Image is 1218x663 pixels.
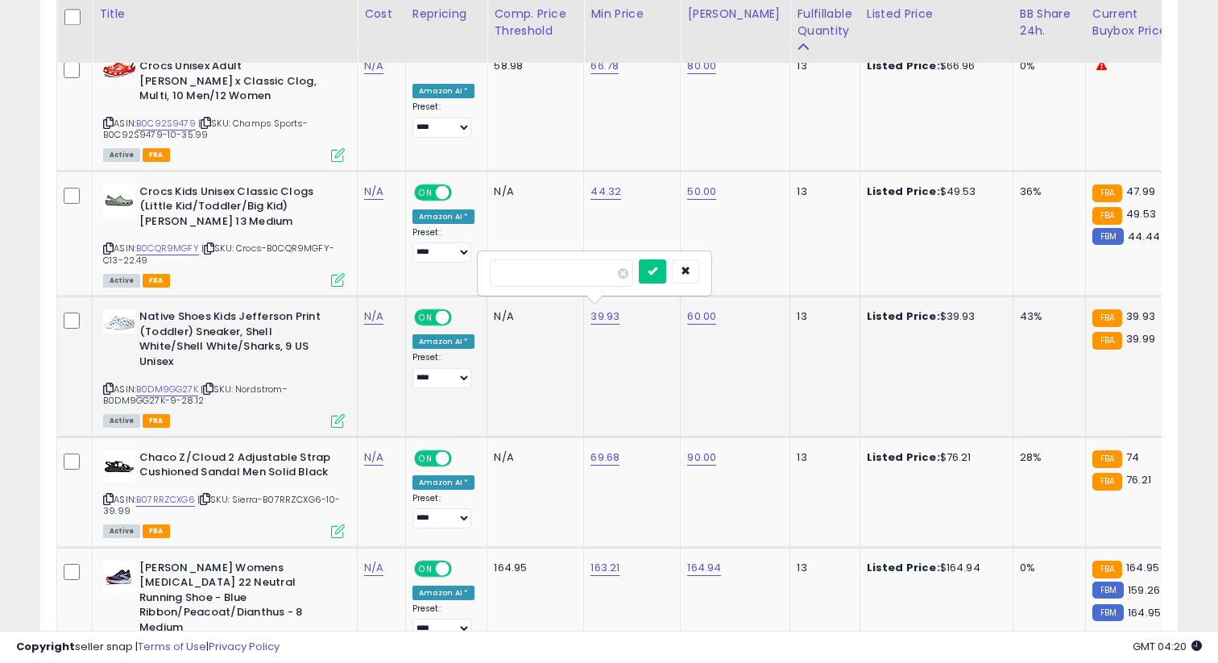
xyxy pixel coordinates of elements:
[139,59,335,108] b: Crocs Unisex Adult [PERSON_NAME] x Classic Clog, Multi, 10 Men/12 Women
[103,309,345,425] div: ASIN:
[1092,582,1124,599] small: FBM
[449,185,475,199] span: OFF
[138,639,206,654] a: Terms of Use
[867,58,940,73] b: Listed Price:
[364,184,383,200] a: N/A
[103,450,135,483] img: 31GuZjNB7CL._SL40_.jpg
[1092,228,1124,245] small: FBM
[867,59,1000,73] div: $66.96
[139,309,335,373] b: Native Shoes Kids Jefferson Print (Toddler) Sneaker, Shell White/Shell White/Sharks, 9 US Unisex
[867,309,940,324] b: Listed Price:
[416,311,436,325] span: ON
[687,58,716,74] a: 80.00
[590,450,619,466] a: 69.68
[412,603,475,640] div: Preset:
[1128,229,1160,244] span: 44.44
[103,561,135,593] img: 31CnGswKzZL._SL40_.jpg
[687,450,716,466] a: 90.00
[16,640,280,655] div: seller snap | |
[494,561,571,575] div: 164.95
[136,242,199,255] a: B0CQR9MGFY
[797,184,847,199] div: 13
[143,524,170,538] span: FBA
[1126,206,1156,222] span: 49.53
[449,311,475,325] span: OFF
[1092,6,1175,39] div: Current Buybox Price
[1020,309,1073,324] div: 43%
[143,414,170,428] span: FBA
[797,6,852,39] div: Fulfillable Quantity
[494,59,571,73] div: 58.98
[1020,450,1073,465] div: 28%
[364,450,383,466] a: N/A
[364,309,383,325] a: N/A
[139,561,335,640] b: [PERSON_NAME] Womens [MEDICAL_DATA] 22 Neutral Running Shoe - Blue Ribbon/Peacoat/Dianthus - 8 Me...
[16,639,75,654] strong: Copyright
[103,414,140,428] span: All listings currently available for purchase on Amazon
[364,58,383,74] a: N/A
[494,450,571,465] div: N/A
[136,493,195,507] a: B07RRZCXG6
[103,450,345,537] div: ASIN:
[139,450,335,484] b: Chaco Z/Cloud 2 Adjustable Strap Cushioned Sandal Men Solid Black
[1092,604,1124,621] small: FBM
[1020,184,1073,199] div: 36%
[867,184,1000,199] div: $49.53
[590,560,619,576] a: 163.21
[412,209,475,224] div: Amazon AI *
[103,117,308,141] span: | SKU: Champs Sports-B0C92S9479-10-35.99
[103,148,140,162] span: All listings currently available for purchase on Amazon
[1126,472,1151,487] span: 76.21
[1092,561,1122,578] small: FBA
[103,493,341,517] span: | SKU: Sierra-B07RRZCXG6-10-39.99
[412,227,475,263] div: Preset:
[590,58,619,74] a: 66.78
[494,309,571,324] div: N/A
[412,475,475,490] div: Amazon AI *
[364,560,383,576] a: N/A
[99,6,350,23] div: Title
[1126,331,1155,346] span: 39.99
[103,524,140,538] span: All listings currently available for purchase on Amazon
[867,184,940,199] b: Listed Price:
[867,450,1000,465] div: $76.21
[1020,59,1073,73] div: 0%
[1126,560,1159,575] span: 164.95
[412,586,475,600] div: Amazon AI *
[1128,582,1160,598] span: 159.26
[1092,332,1122,350] small: FBA
[867,560,940,575] b: Listed Price:
[1020,6,1079,39] div: BB Share 24h.
[416,451,436,465] span: ON
[687,184,716,200] a: 50.00
[867,450,940,465] b: Listed Price:
[797,59,847,73] div: 13
[136,383,198,396] a: B0DM9GG27K
[139,184,335,234] b: Crocs Kids Unisex Classic Clogs (Little Kid/Toddler/Big Kid) [PERSON_NAME] 13 Medium
[449,451,475,465] span: OFF
[867,6,1006,23] div: Listed Price
[494,6,577,39] div: Comp. Price Threshold
[143,274,170,288] span: FBA
[103,383,288,407] span: | SKU: Nordstrom-B0DM9GG27K-9-28.12
[1092,207,1122,225] small: FBA
[103,309,135,334] img: 317OlIw4Z+L._SL40_.jpg
[412,493,475,529] div: Preset:
[103,59,135,78] img: 41b28nt5E2L._SL40_.jpg
[1092,184,1122,202] small: FBA
[1126,309,1155,324] span: 39.93
[1128,605,1161,620] span: 164.95
[412,102,475,138] div: Preset:
[1020,561,1073,575] div: 0%
[797,450,847,465] div: 13
[1092,450,1122,468] small: FBA
[1133,639,1202,654] span: 2025-09-11 04:20 GMT
[416,561,436,575] span: ON
[867,309,1000,324] div: $39.93
[412,6,481,23] div: Repricing
[103,274,140,288] span: All listings currently available for purchase on Amazon
[103,59,345,160] div: ASIN:
[1092,473,1122,491] small: FBA
[364,6,399,23] div: Cost
[412,334,475,349] div: Amazon AI *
